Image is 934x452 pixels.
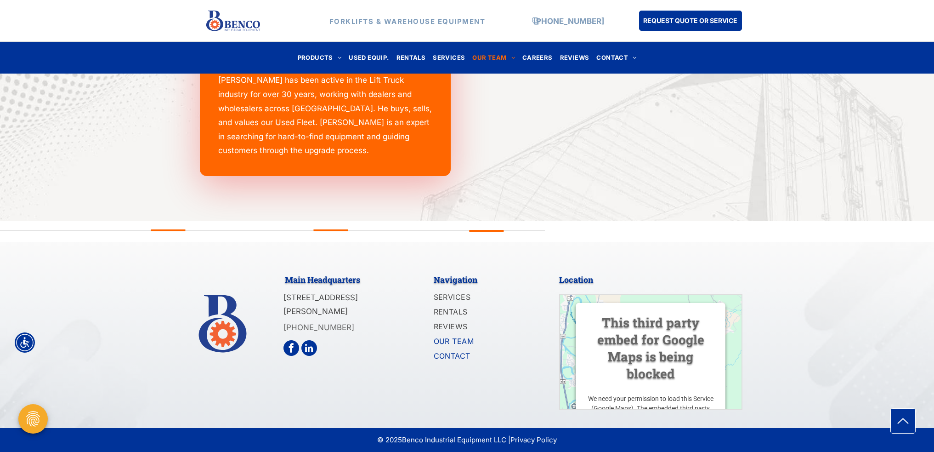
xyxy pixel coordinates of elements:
a: OUR TEAM [434,335,533,349]
a: USED EQUIP. [345,51,392,64]
a: SERVICES [429,51,469,64]
span: Location [559,274,593,285]
span: REQUEST QUOTE OR SERVICE [643,12,737,29]
a: REQUEST QUOTE OR SERVICE [639,11,742,31]
span: CONTACT [434,350,470,361]
a: [PHONE_NUMBER] [283,323,354,332]
a: linkedin [301,340,317,356]
span: [STREET_ADDRESS][PERSON_NAME] [283,293,358,316]
span: Main Headquarters [285,274,360,285]
span: Navigation [434,274,477,285]
a: RENTALS [393,51,430,64]
a: REVIEWS [556,51,593,64]
span: © 2025 [377,435,402,446]
a: CONTACT [593,51,640,64]
span: [PERSON_NAME] has been active in the Lift Truck industry for over 30 years, working with dealers ... [218,75,432,155]
a: PRODUCTS [294,51,345,64]
div: Accessibility Menu [15,332,35,353]
a: facebook [283,340,299,356]
span: Benco Industrial Equipment LLC | [402,435,557,444]
a: Privacy Policy [510,435,557,444]
a: [PHONE_NUMBER] [533,16,604,25]
a: SERVICES [434,291,533,305]
strong: FORKLIFTS & WAREHOUSE EQUIPMENT [329,17,486,25]
a: CAREERS [519,51,556,64]
p: We need your permission to load this Service (Google Maps). The embedded third party Service is n... [587,394,714,442]
a: CONTACT [434,349,533,364]
h3: This third party embed for Google Maps is being blocked [587,314,714,382]
a: REVIEWS [434,320,533,335]
img: Google maps preview image [560,295,742,442]
a: OUR TEAM [469,51,519,64]
a: RENTALS [434,305,533,320]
